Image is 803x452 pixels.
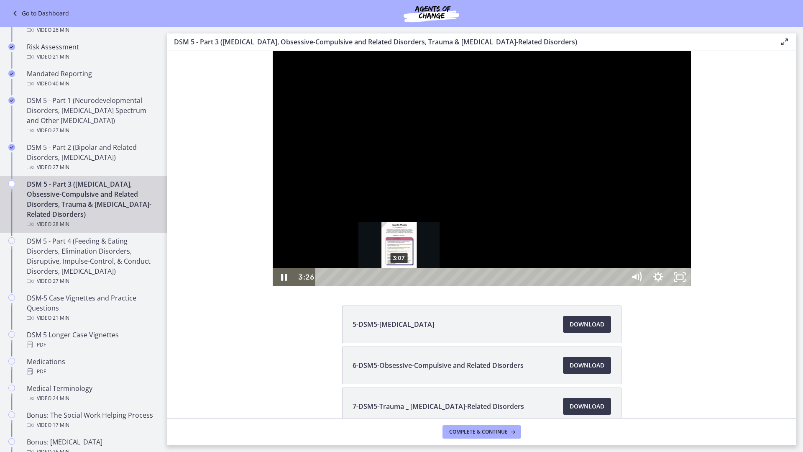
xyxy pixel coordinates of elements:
[27,219,157,229] div: Video
[27,179,157,229] div: DSM 5 - Part 3 ([MEDICAL_DATA], Obsessive-Compulsive and Related Disorders, Trauma & [MEDICAL_DAT...
[27,126,157,136] div: Video
[27,162,157,172] div: Video
[27,69,157,89] div: Mandated Reporting
[51,25,69,35] span: · 26 min
[27,236,157,286] div: DSM 5 - Part 4 (Feeding & Eating Disorders, Elimination Disorders, Disruptive, Impulse-Control, &...
[167,51,796,286] iframe: Video Lesson
[27,420,157,430] div: Video
[27,340,157,350] div: PDF
[27,383,157,403] div: Medical Terminology
[27,142,157,172] div: DSM 5 - Part 2 (Bipolar and Related Disorders, [MEDICAL_DATA])
[27,313,157,323] div: Video
[570,401,604,411] span: Download
[51,420,69,430] span: · 17 min
[563,398,611,415] a: Download
[353,360,524,370] span: 6-DSM5-Obsessive-Compulsive and Related Disorders
[8,70,15,77] i: Completed
[27,293,157,323] div: DSM-5 Case Vignettes and Practice Questions
[480,217,502,235] button: Show settings menu
[51,313,69,323] span: · 21 min
[27,52,157,62] div: Video
[353,319,434,329] span: 5-DSM5-[MEDICAL_DATA]
[27,330,157,350] div: DSM 5 Longer Case Vignettes
[27,276,157,286] div: Video
[51,162,69,172] span: · 27 min
[51,219,69,229] span: · 28 min
[27,357,157,377] div: Medications
[8,44,15,50] i: Completed
[442,425,521,439] button: Complete & continue
[51,126,69,136] span: · 27 min
[8,144,15,151] i: Completed
[51,393,69,403] span: · 24 min
[27,42,157,62] div: Risk Assessment
[27,367,157,377] div: PDF
[449,429,508,435] span: Complete & continue
[8,97,15,104] i: Completed
[353,401,524,411] span: 7-DSM5-Trauma _ [MEDICAL_DATA]-Related Disorders
[51,52,69,62] span: · 21 min
[563,316,611,333] a: Download
[10,8,69,18] a: Go to Dashboard
[174,37,766,47] h3: DSM 5 - Part 3 ([MEDICAL_DATA], Obsessive-Compulsive and Related Disorders, Trauma & [MEDICAL_DAT...
[51,79,69,89] span: · 40 min
[502,217,524,235] button: Unfullscreen
[570,319,604,329] span: Download
[27,95,157,136] div: DSM 5 - Part 1 (Neurodevelopmental Disorders, [MEDICAL_DATA] Spectrum and Other [MEDICAL_DATA])
[458,217,480,235] button: Mute
[570,360,604,370] span: Download
[381,3,481,23] img: Agents of Change Social Work Test Prep
[27,79,157,89] div: Video
[51,276,69,286] span: · 27 min
[27,25,157,35] div: Video
[27,393,157,403] div: Video
[563,357,611,374] a: Download
[27,410,157,430] div: Bonus: The Social Work Helping Process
